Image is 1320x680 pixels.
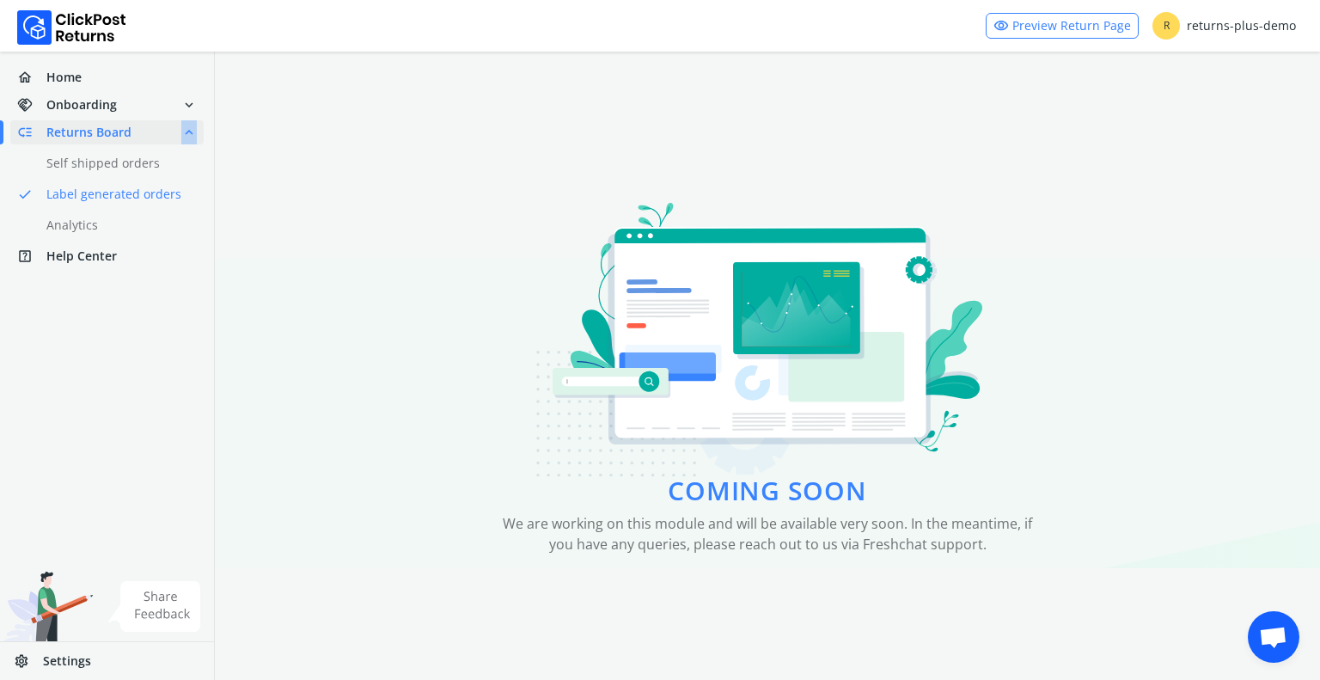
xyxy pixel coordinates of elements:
[17,65,46,89] span: home
[1152,12,1180,40] span: R
[1152,12,1296,40] div: returns-plus-demo
[17,93,46,117] span: handshake
[17,244,46,268] span: help_center
[986,13,1139,39] a: visibilityPreview Return Page
[10,151,224,175] a: Self shipped orders
[46,248,117,265] span: Help Center
[107,581,201,632] img: share feedback
[498,513,1037,554] p: We are working on this module and will be available very soon. In the meantime, if you have any q...
[17,120,46,144] span: low_priority
[17,182,33,206] span: done
[993,14,1009,38] span: visibility
[46,96,117,113] span: Onboarding
[46,124,131,141] span: Returns Board
[10,213,224,237] a: Analytics
[17,10,126,45] img: Logo
[1248,611,1299,663] div: Open chat
[553,203,982,475] img: coming_soon
[181,120,197,144] span: expand_less
[668,475,866,506] p: coming soon
[46,69,82,86] span: Home
[181,93,197,117] span: expand_more
[10,65,204,89] a: homeHome
[10,244,204,268] a: help_centerHelp Center
[10,182,224,206] a: doneLabel generated orders
[43,652,91,670] span: Settings
[14,649,43,673] span: settings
